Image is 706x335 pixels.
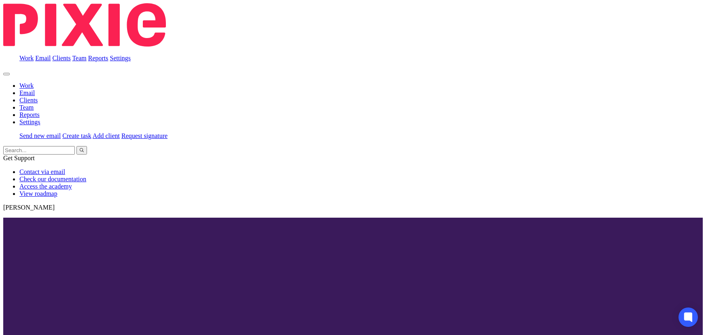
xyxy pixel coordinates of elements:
[35,55,51,61] a: Email
[19,183,72,190] a: Access the academy
[110,55,131,61] a: Settings
[19,55,34,61] a: Work
[19,111,40,118] a: Reports
[88,55,108,61] a: Reports
[76,146,87,155] button: Search
[19,97,38,104] a: Clients
[19,190,57,197] a: View roadmap
[93,132,120,139] a: Add client
[3,3,166,47] img: Pixie
[3,146,75,155] input: Search
[19,132,61,139] a: Send new email
[19,89,35,96] a: Email
[3,155,35,161] span: Get Support
[19,119,40,125] a: Settings
[19,176,86,182] a: Check our documentation
[3,204,703,211] p: [PERSON_NAME]
[19,104,34,111] a: Team
[72,55,86,61] a: Team
[52,55,70,61] a: Clients
[121,132,167,139] a: Request signature
[62,132,91,139] a: Create task
[19,82,34,89] a: Work
[19,168,65,175] a: Contact via email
